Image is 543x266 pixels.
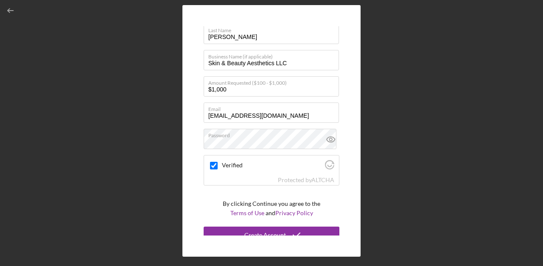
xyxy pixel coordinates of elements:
p: By clicking Continue you agree to the and [223,199,320,218]
a: Privacy Policy [275,209,313,216]
div: Create Account [244,227,286,244]
a: Terms of Use [230,209,264,216]
label: Verified [222,162,322,169]
a: Visit Altcha.org [325,163,334,171]
div: Protected by [278,177,334,183]
button: Create Account [204,227,339,244]
label: Email [208,103,339,112]
a: Visit Altcha.org [311,176,334,183]
label: Password [208,129,339,139]
label: Business Name (if applicable) [208,50,339,60]
label: Amount Requested ($100 - $1,000) [208,77,339,86]
label: Last Name [208,24,339,33]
